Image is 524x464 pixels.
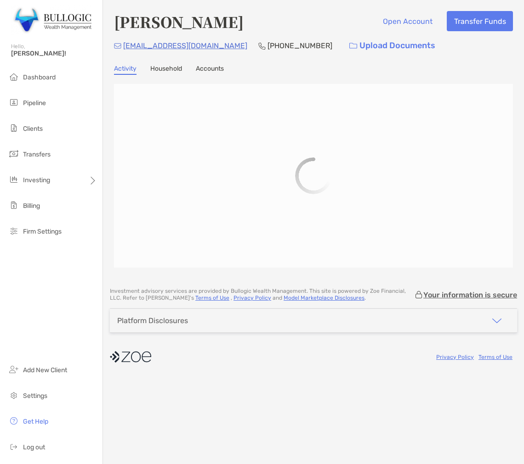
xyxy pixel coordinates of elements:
span: Log out [23,443,45,451]
img: button icon [349,43,357,49]
img: dashboard icon [8,71,19,82]
p: Investment advisory services are provided by Bullogic Wealth Management . This site is powered by... [110,288,414,302]
span: Dashboard [23,73,56,81]
a: Terms of Use [478,354,513,360]
img: Zoe Logo [11,4,91,37]
img: billing icon [8,200,19,211]
div: Platform Disclosures [117,316,188,325]
a: Upload Documents [343,36,441,56]
p: Your information is secure [423,291,517,299]
span: Transfers [23,151,51,158]
img: get-help icon [8,415,19,426]
a: Household [150,65,182,75]
p: [PHONE_NUMBER] [268,40,332,51]
span: Clients [23,125,43,133]
a: Privacy Policy [436,354,474,360]
button: Transfer Funds [447,11,513,31]
span: Investing [23,176,50,184]
span: Get Help [23,418,48,425]
p: [EMAIL_ADDRESS][DOMAIN_NAME] [123,40,247,51]
img: company logo [110,347,151,367]
a: Accounts [196,65,224,75]
img: Phone Icon [258,42,266,50]
img: logout icon [8,441,19,452]
span: Settings [23,392,47,400]
img: firm-settings icon [8,225,19,236]
img: settings icon [8,390,19,401]
span: Firm Settings [23,228,62,235]
img: clients icon [8,123,19,134]
a: Terms of Use [195,295,229,301]
button: Open Account [376,11,439,31]
span: [PERSON_NAME]! [11,50,97,57]
img: add_new_client icon [8,364,19,375]
img: transfers icon [8,148,19,159]
h4: [PERSON_NAME] [114,11,244,32]
span: Billing [23,202,40,210]
span: Pipeline [23,99,46,107]
img: pipeline icon [8,97,19,108]
a: Privacy Policy [234,295,271,301]
span: Add New Client [23,366,67,374]
a: Model Marketplace Disclosures [284,295,365,301]
a: Activity [114,65,137,75]
img: Email Icon [114,43,121,49]
img: investing icon [8,174,19,185]
img: icon arrow [491,315,502,326]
